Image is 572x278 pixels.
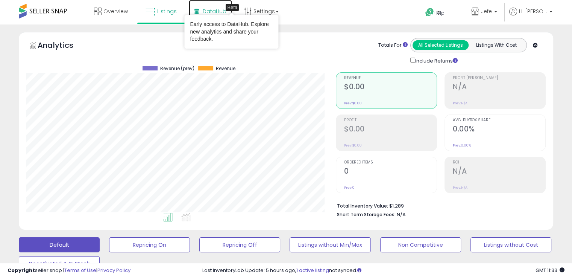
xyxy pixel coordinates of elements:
[405,56,467,65] div: Include Returns
[344,101,362,105] small: Prev: $0.00
[103,8,128,15] span: Overview
[509,8,552,24] a: Hi [PERSON_NAME]
[481,8,492,15] span: Jefe
[344,118,437,122] span: Profit
[8,267,35,274] strong: Copyright
[380,237,461,252] button: Non Competitive
[202,267,564,274] div: Last InventoryLab Update: 5 hours ago, not synced.
[453,76,545,80] span: Profit [PERSON_NAME]
[337,203,388,209] b: Total Inventory Value:
[344,76,437,80] span: Revenue
[425,8,434,17] i: Get Help
[453,143,471,148] small: Prev: 0.00%
[453,82,545,93] h2: N/A
[199,237,280,252] button: Repricing Off
[378,42,408,49] div: Totals For
[19,237,100,252] button: Default
[453,125,545,135] h2: 0.00%
[344,185,355,190] small: Prev: 0
[453,160,545,165] span: ROI
[344,160,437,165] span: Ordered Items
[337,211,396,218] b: Short Term Storage Fees:
[226,4,239,11] div: Tooltip anchor
[470,237,551,252] button: Listings without Cost
[38,40,88,52] h5: Analytics
[160,66,194,71] span: Revenue (prev)
[109,237,190,252] button: Repricing On
[344,82,437,93] h2: $0.00
[453,101,467,105] small: Prev: N/A
[453,118,545,122] span: Avg. Buybox Share
[519,8,547,15] span: Hi [PERSON_NAME]
[157,8,177,15] span: Listings
[190,21,273,43] div: Early access to DataHub. Explore new analytics and share your feedback.
[536,267,564,274] span: 2025-10-10 11:33 GMT
[97,267,130,274] a: Privacy Policy
[344,167,437,177] h2: 0
[203,8,226,15] span: DataHub
[434,10,445,16] span: Help
[8,267,130,274] div: seller snap | |
[397,211,406,218] span: N/A
[453,185,467,190] small: Prev: N/A
[296,267,329,274] a: 1 active listing
[344,143,362,148] small: Prev: $0.00
[290,237,370,252] button: Listings without Min/Max
[216,66,235,71] span: Revenue
[468,40,524,50] button: Listings With Cost
[413,40,469,50] button: All Selected Listings
[64,267,96,274] a: Terms of Use
[453,167,545,177] h2: N/A
[337,201,540,210] li: $1,289
[19,256,100,271] button: Deactivated & In Stock
[344,125,437,135] h2: $0.00
[419,2,459,24] a: Help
